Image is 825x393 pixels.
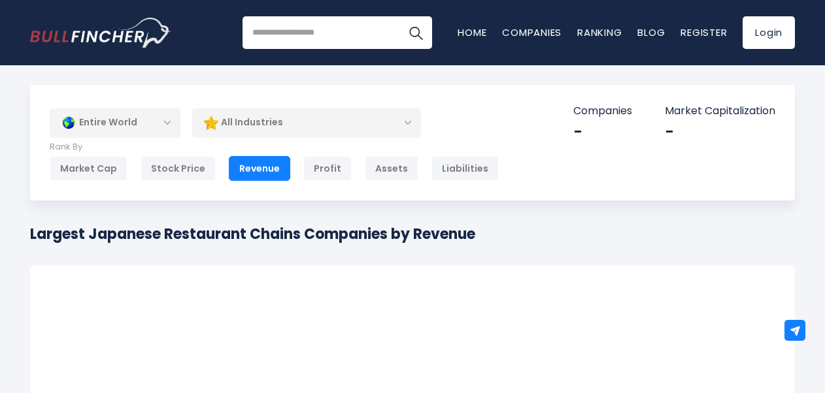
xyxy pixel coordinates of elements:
[229,156,290,181] div: Revenue
[665,104,775,118] p: Market Capitalization
[743,16,795,49] a: Login
[431,156,499,181] div: Liabilities
[50,108,180,138] div: Entire World
[50,156,127,181] div: Market Cap
[30,18,171,48] img: Bullfincher logo
[399,16,432,49] button: Search
[577,25,622,39] a: Ranking
[141,156,216,181] div: Stock Price
[573,104,632,118] p: Companies
[192,108,421,138] div: All Industries
[30,223,475,245] h1: Largest Japanese Restaurant Chains Companies by Revenue
[665,121,775,142] div: -
[365,156,418,181] div: Assets
[458,25,486,39] a: Home
[50,142,499,153] p: Rank By
[573,121,632,142] div: -
[681,25,727,39] a: Register
[502,25,562,39] a: Companies
[637,25,665,39] a: Blog
[30,18,171,48] a: Go to homepage
[303,156,352,181] div: Profit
